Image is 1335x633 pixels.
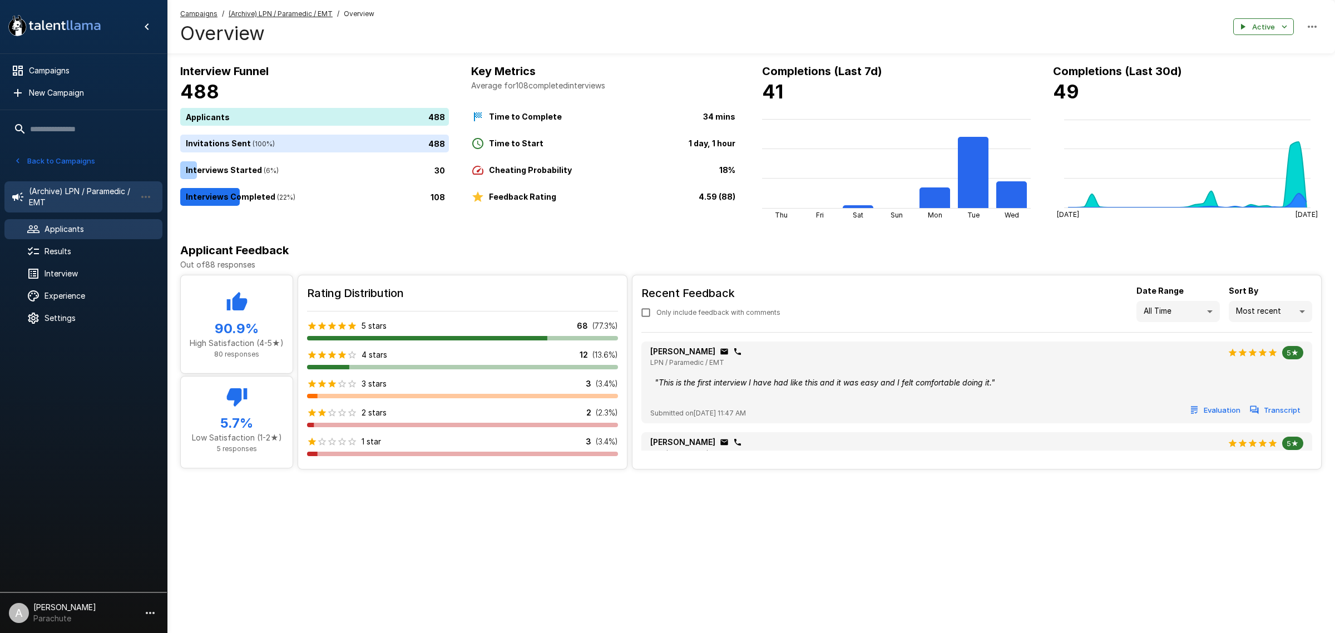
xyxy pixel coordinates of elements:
[180,80,219,103] b: 488
[214,350,259,358] span: 80 responses
[307,284,618,302] h6: Rating Distribution
[180,244,289,257] b: Applicant Feedback
[1057,210,1079,219] tspan: [DATE]
[1053,65,1182,78] b: Completions (Last 30d)
[775,211,788,219] tspan: Thu
[650,373,1303,393] div: " This is the first interview I have had like this and it was easy and I felt comfortable doing i...
[1233,18,1294,36] button: Active
[689,139,735,148] b: 1 day, 1 hour
[650,358,724,367] span: LPN / Paramedic / EMT
[1188,402,1243,419] button: Evaluation
[362,378,387,389] p: 3 stars
[650,346,715,357] p: [PERSON_NAME]
[733,347,742,356] div: Click to copy
[1053,80,1079,103] b: 49
[362,436,381,447] p: 1 star
[489,112,562,121] b: Time to Complete
[596,378,618,389] p: ( 3.4 %)
[489,165,572,175] b: Cheating Probability
[180,259,1322,270] p: Out of 88 responses
[1136,286,1184,295] b: Date Range
[1136,301,1220,322] div: All Time
[719,165,735,175] b: 18%
[337,8,339,19] span: /
[222,8,224,19] span: /
[641,284,789,302] h6: Recent Feedback
[362,407,387,418] p: 2 stars
[190,320,284,338] h5: 90.9 %
[1005,211,1019,219] tspan: Wed
[434,164,445,176] p: 30
[1229,301,1312,322] div: Most recent
[592,349,618,360] p: ( 13.6 %)
[431,191,445,202] p: 108
[586,436,591,447] p: 3
[762,80,783,103] b: 41
[190,338,284,349] p: High Satisfaction (4-5★)
[428,111,445,122] p: 488
[577,320,588,332] p: 68
[596,436,618,447] p: ( 3.4 %)
[471,80,740,91] p: Average for 108 completed interviews
[489,139,543,148] b: Time to Start
[762,65,882,78] b: Completions (Last 7d)
[344,8,374,19] span: Overview
[733,438,742,447] div: Click to copy
[596,407,618,418] p: ( 2.3 %)
[592,320,618,332] p: ( 77.3 %)
[891,211,903,219] tspan: Sun
[362,349,387,360] p: 4 stars
[720,347,729,356] div: Click to copy
[853,211,863,219] tspan: Sat
[190,414,284,432] h5: 5.7 %
[656,307,780,318] span: Only include feedback with comments
[703,112,735,121] b: 34 mins
[190,432,284,443] p: Low Satisfaction (1-2★)
[1248,402,1303,419] button: Transcript
[362,320,387,332] p: 5 stars
[1282,439,1303,448] span: 5★
[586,378,591,389] p: 3
[1282,348,1303,357] span: 5★
[180,22,374,45] h4: Overview
[928,211,942,219] tspan: Mon
[1296,210,1318,219] tspan: [DATE]
[489,192,556,201] b: Feedback Rating
[217,444,257,453] span: 5 responses
[180,65,269,78] b: Interview Funnel
[180,9,217,18] u: Campaigns
[586,407,591,418] p: 2
[650,437,715,448] p: [PERSON_NAME]
[1229,286,1258,295] b: Sort By
[720,438,729,447] div: Click to copy
[699,192,735,201] b: 4.59 (88)
[650,449,724,457] span: LPN / Paramedic / EMT
[428,137,445,149] p: 488
[967,211,980,219] tspan: Tue
[229,9,333,18] u: (Archive) LPN / Paramedic / EMT
[471,65,536,78] b: Key Metrics
[580,349,588,360] p: 12
[650,408,746,419] span: Submitted on [DATE] 11:47 AM
[816,211,824,219] tspan: Fri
